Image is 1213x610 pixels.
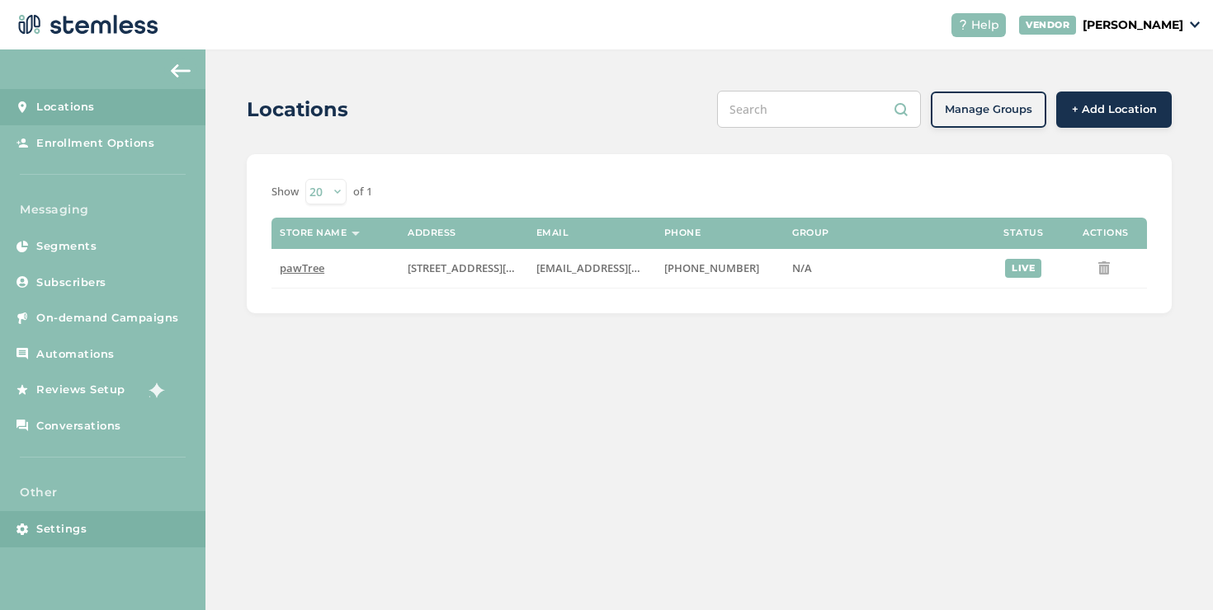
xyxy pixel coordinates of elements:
[36,274,106,291] span: Subscribers
[945,101,1032,118] span: Manage Groups
[1064,218,1147,249] th: Actions
[36,135,154,152] span: Enrollment Options
[280,260,324,275] span: pawTree
[971,16,999,34] span: Help
[138,373,171,406] img: glitter-stars-b7820f95.gif
[36,382,125,398] span: Reviews Setup
[664,228,701,238] label: Phone
[536,261,648,275] label: Support@pawtree.com
[1083,16,1183,34] p: [PERSON_NAME]
[280,261,391,275] label: pawTree
[1130,531,1213,610] iframe: Chat Widget
[792,228,829,238] label: Group
[536,228,569,238] label: Email
[1003,228,1043,238] label: Status
[171,64,191,77] img: icon-arrow-back-accent-c549486e.svg
[1190,21,1200,28] img: icon_down-arrow-small-66adaf34.svg
[36,99,95,115] span: Locations
[36,418,121,434] span: Conversations
[1072,101,1157,118] span: + Add Location
[717,91,921,128] input: Search
[931,91,1046,128] button: Manage Groups
[271,184,299,200] label: Show
[408,260,587,275] span: [STREET_ADDRESS][PERSON_NAME]
[280,228,347,238] label: Store name
[664,260,759,275] span: [PHONE_NUMBER]
[247,95,348,124] h2: Locations
[1056,91,1172,128] button: + Add Location
[408,228,456,238] label: Address
[36,521,87,537] span: Settings
[664,261,776,275] label: (855) 940-5234
[13,8,158,41] img: logo-dark-0685b13c.svg
[352,232,360,236] img: icon-sort-1e1d7615.svg
[408,261,519,275] label: 940 South Kimball Avenue
[536,260,716,275] span: [EMAIL_ADDRESS][DOMAIN_NAME]
[36,310,179,326] span: On-demand Campaigns
[1019,16,1076,35] div: VENDOR
[792,261,974,275] label: N/A
[353,184,372,200] label: of 1
[36,238,97,255] span: Segments
[958,20,968,30] img: icon-help-white-03924b79.svg
[1005,259,1041,278] div: live
[36,346,115,363] span: Automations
